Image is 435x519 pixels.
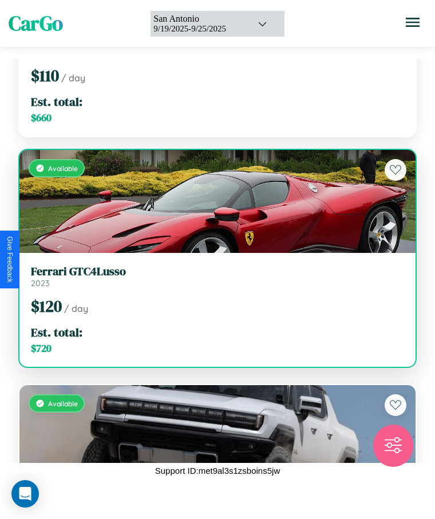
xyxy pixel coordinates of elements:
a: Ferrari GTC4Lusso2023 [31,264,404,288]
span: / day [64,303,88,314]
div: Give Feedback [6,236,14,283]
span: $ 120 [31,295,62,317]
span: Available [48,399,78,408]
span: 2023 [31,278,50,288]
span: $ 110 [31,65,59,86]
span: Est. total: [31,93,82,110]
h3: Ferrari GTC4Lusso [31,264,404,278]
span: $ 720 [31,342,52,355]
span: $ 660 [31,111,52,125]
span: Available [48,164,78,173]
span: CarGo [9,10,63,37]
p: Support ID: met9al3s1zsboins5jw [155,463,280,478]
span: / day [61,72,85,84]
div: 9 / 19 / 2025 - 9 / 25 / 2025 [153,24,243,34]
div: Open Intercom Messenger [11,480,39,508]
div: San Antonio [153,14,243,24]
span: Est. total: [31,324,82,340]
